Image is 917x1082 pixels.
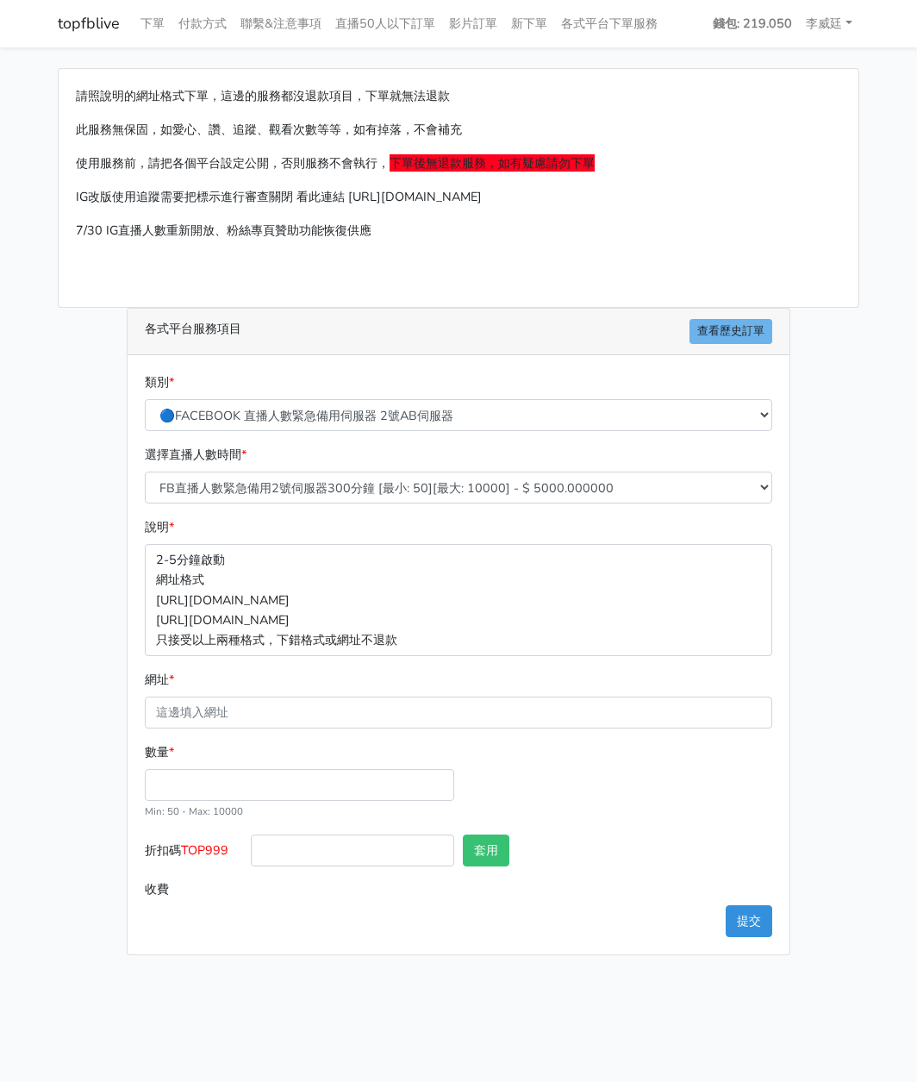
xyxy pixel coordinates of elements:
label: 折扣碼 [140,835,246,873]
p: 2-5分鐘啟動 網址格式 [URL][DOMAIN_NAME] [URL][DOMAIN_NAME] 只接受以上兩種格式，下錯格式或網址不退款 [145,544,772,655]
a: 各式平台下單服務 [554,7,664,41]
a: topfblive [58,7,120,41]
button: 提交 [726,905,772,937]
a: 查看歷史訂單 [689,319,772,344]
div: 各式平台服務項目 [128,309,789,355]
strong: 錢包: 219.050 [713,15,792,32]
label: 類別 [145,372,174,392]
a: 直播50人以下訂單 [328,7,442,41]
span: TOP999 [181,841,228,859]
label: 說明 [145,517,174,537]
a: 新下單 [504,7,554,41]
a: 聯繫&注意事項 [234,7,328,41]
label: 數量 [145,742,174,762]
p: 使用服務前，請把各個平台設定公開，否則服務不會執行， [76,153,841,173]
a: 下單 [134,7,172,41]
label: 收費 [140,873,246,905]
button: 套用 [463,835,509,866]
small: Min: 50 - Max: 10000 [145,804,243,818]
label: 選擇直播人數時間 [145,445,246,465]
p: 7/30 IG直播人數重新開放、粉絲專頁贊助功能恢復供應 [76,221,841,241]
p: 請照說明的網址格式下單，這邊的服務都沒退款項目，下單就無法退款 [76,86,841,106]
a: 影片訂單 [442,7,504,41]
label: 網址 [145,670,174,690]
a: 付款方式 [172,7,234,41]
a: 李威廷 [799,7,859,41]
p: IG改版使用追蹤需要把標示進行審查關閉 看此連結 [URL][DOMAIN_NAME] [76,187,841,207]
a: 錢包: 219.050 [706,7,799,41]
p: 此服務無保固，如愛心、讚、追蹤、觀看次數等等，如有掉落，不會補充 [76,120,841,140]
span: 下單後無退款服務，如有疑慮請勿下單 [390,154,595,172]
input: 這邊填入網址 [145,697,772,729]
